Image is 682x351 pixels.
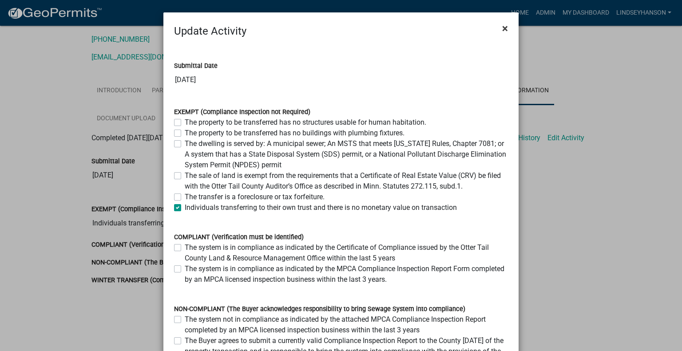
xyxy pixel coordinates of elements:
label: The transfer is a foreclosure or tax forfeiture. [185,192,325,202]
label: The property to be transferred has no buildings with plumbing fixtures. [185,128,404,138]
label: The dwelling is served by: A municipal sewer; An MSTS that meets [US_STATE] Rules, Chapter 7081; ... [185,138,508,170]
span: × [502,22,508,35]
label: The property to be transferred has no structures usable for human habitation. [185,117,426,128]
h4: Update Activity [174,23,246,39]
button: Close [495,16,515,41]
label: The sale of land is exempt from the requirements that a Certificate of Real Estate Value (CRV) be... [185,170,508,192]
label: Submittal Date [174,63,218,69]
label: COMPLIANT (Verification must be identified) [174,234,304,241]
label: NON-COMPLIANT (The Buyer acknowledges responsibility to bring Sewage System into compliance) [174,306,465,312]
label: Individuals transferring to their own trust and there is no monetary value on transaction [185,202,457,213]
label: The system is in compliance as indicated by the MPCA Compliance Inspection Report Form completed ... [185,264,508,285]
label: The system is in compliance as indicated by the Certificate of Compliance issued by the Otter Tai... [185,242,508,264]
label: EXEMPT (Compliance Inspection not Required) [174,109,310,115]
label: The system not in compliance as indicated by the attached MPCA Compliance Inspection Report compl... [185,314,508,335]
